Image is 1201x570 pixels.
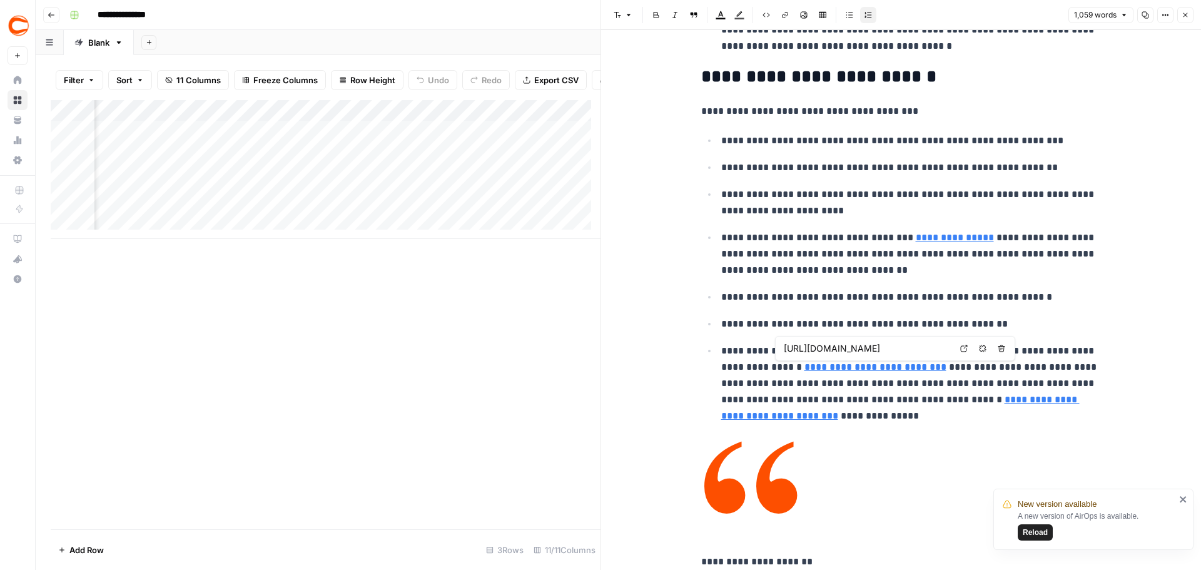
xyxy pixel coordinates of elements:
span: 1,059 words [1074,9,1117,21]
span: Reload [1023,527,1048,538]
button: What's new? [8,249,28,269]
div: Blank [88,36,109,49]
button: Export CSV [515,70,587,90]
span: Redo [482,74,502,86]
img: writers-pullquote.png [701,437,803,517]
a: Browse [8,90,28,110]
span: New version available [1018,498,1097,511]
span: Undo [428,74,449,86]
div: What's new? [8,250,27,268]
a: AirOps Academy [8,229,28,249]
button: close [1179,494,1188,504]
a: Your Data [8,110,28,130]
button: Redo [462,70,510,90]
button: 1,059 words [1068,7,1133,23]
button: Sort [108,70,152,90]
span: Freeze Columns [253,74,318,86]
span: Export CSV [534,74,579,86]
button: Filter [56,70,103,90]
span: Add Row [69,544,104,556]
a: Settings [8,150,28,170]
button: Workspace: Covers [8,10,28,41]
a: Usage [8,130,28,150]
img: Covers Logo [8,14,30,37]
div: 3 Rows [481,540,529,560]
button: Add Row [51,540,111,560]
button: Help + Support [8,269,28,289]
button: Reload [1018,524,1053,541]
a: Blank [64,30,134,55]
div: 11/11 Columns [529,540,600,560]
button: 11 Columns [157,70,229,90]
span: Filter [64,74,84,86]
a: Home [8,70,28,90]
span: 11 Columns [176,74,221,86]
span: Row Height [350,74,395,86]
span: Sort [116,74,133,86]
button: Row Height [331,70,403,90]
div: A new version of AirOps is available. [1018,511,1175,541]
button: Freeze Columns [234,70,326,90]
button: Undo [408,70,457,90]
